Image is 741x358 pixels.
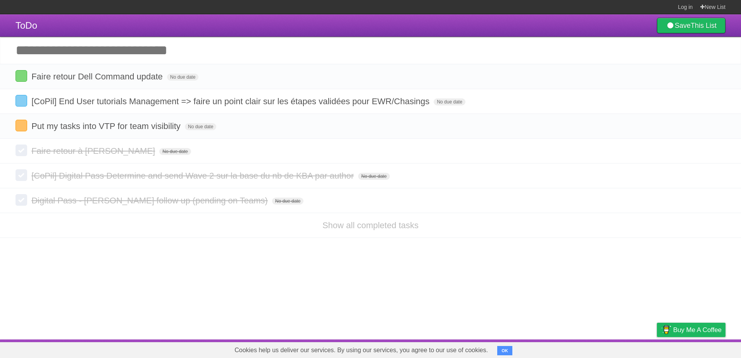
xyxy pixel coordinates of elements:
[16,20,37,31] span: ToDo
[657,18,725,33] a: SaveThis List
[434,98,465,105] span: No due date
[31,196,270,205] span: Digital Pass - [PERSON_NAME] follow up (pending on Teams)
[31,121,183,131] span: Put my tasks into VTP for team visibility
[31,96,431,106] span: [CoPil] End User tutorials Management => faire un point clair sur les étapes validées pour EWR/Ch...
[16,169,27,181] label: Done
[358,173,389,180] span: No due date
[31,72,165,81] span: Faire retour Dell Command update
[16,145,27,156] label: Done
[185,123,216,130] span: No due date
[16,120,27,131] label: Done
[227,343,496,358] span: Cookies help us deliver our services. By using our services, you agree to our use of cookies.
[167,74,198,81] span: No due date
[661,323,671,336] img: Buy me a coffee
[554,341,570,356] a: About
[579,341,611,356] a: Developers
[647,341,667,356] a: Privacy
[677,341,725,356] a: Suggest a feature
[657,323,725,337] a: Buy me a coffee
[673,323,722,337] span: Buy me a coffee
[31,146,157,156] span: Faire retour à [PERSON_NAME]
[620,341,638,356] a: Terms
[31,171,356,181] span: [CoPil] Digital Pass Determine and send Wave 2 sur la base du nb de KBA par author
[16,95,27,107] label: Done
[272,198,303,205] span: No due date
[322,220,419,230] a: Show all completed tasks
[159,148,191,155] span: No due date
[497,346,512,355] button: OK
[16,194,27,206] label: Done
[691,22,717,29] b: This List
[16,70,27,82] label: Done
